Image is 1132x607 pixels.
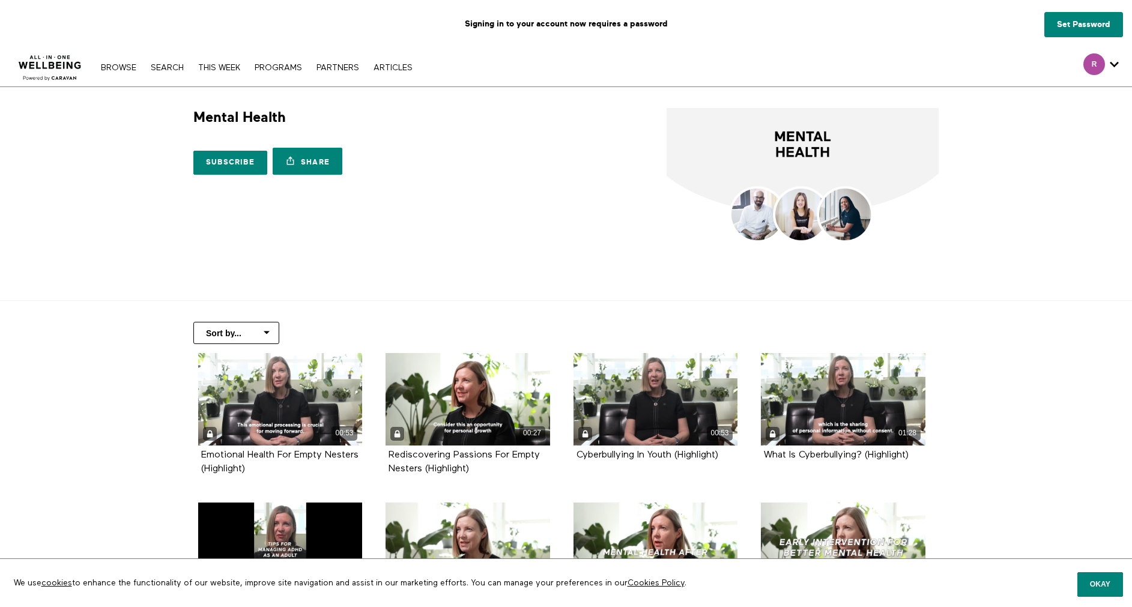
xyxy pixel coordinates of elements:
[764,450,909,459] a: What Is Cyberbullying? (Highlight)
[389,450,540,474] strong: Rediscovering Passions For Empty Nesters (Highlight)
[1074,48,1128,86] div: Secondary
[5,568,892,598] p: We use to enhance the functionality of our website, improve site navigation and assist in our mar...
[667,108,939,261] img: Mental Health
[331,426,357,440] div: 00:53
[389,450,540,473] a: Rediscovering Passions For Empty Nesters (Highlight)
[9,9,1123,39] p: Signing in to your account now requires a password
[386,503,550,595] a: Challenges Of ADHD In Adulthood (Highlight) 01:33
[368,64,419,72] a: ARTICLES
[707,426,733,440] div: 00:53
[95,61,418,73] nav: Primary
[95,64,142,72] a: Browse
[249,64,308,72] a: PROGRAMS
[761,503,925,595] a: Early Intervention For Better Mental Health (Highlight) 01:01
[41,579,72,587] a: cookies
[145,64,190,72] a: Search
[519,426,545,440] div: 00:27
[895,426,921,440] div: 01:28
[761,353,925,445] a: What Is Cyberbullying? (Highlight) 01:28
[574,503,738,595] a: Mental Health After A Natural Disaster (Highlight) 01:03
[386,353,550,445] a: Rediscovering Passions For Empty Nesters (Highlight) 00:27
[198,353,363,445] a: Emotional Health For Empty Nesters (Highlight) 00:53
[1044,12,1123,37] a: Set Password
[201,450,359,473] a: Emotional Health For Empty Nesters (Highlight)
[192,64,246,72] a: THIS WEEK
[628,579,685,587] a: Cookies Policy
[1077,572,1123,596] button: Okay
[201,450,359,474] strong: Emotional Health For Empty Nesters (Highlight)
[577,450,718,459] a: Cyberbullying In Youth (Highlight)
[193,151,267,175] a: Subscribe
[310,64,365,72] a: PARTNERS
[14,46,86,82] img: CARAVAN
[273,148,342,175] a: Share
[198,503,363,595] a: Tips For Managing ADHD As An Adult (Highlight) 00:54
[193,108,286,127] h1: Mental Health
[574,353,738,445] a: Cyberbullying In Youth (Highlight) 00:53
